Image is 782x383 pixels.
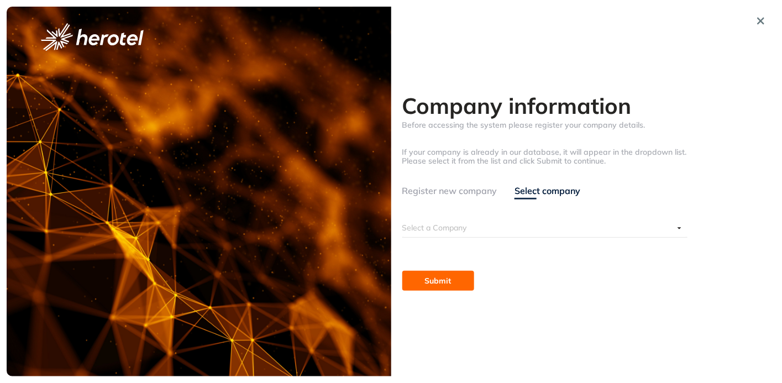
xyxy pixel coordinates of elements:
[7,7,391,376] img: cover image
[402,148,687,166] div: If your company is already in our database, it will appear in the dropdown list. Please select it...
[402,271,474,291] button: Submit
[402,92,687,119] h2: Company information
[23,23,161,51] button: logo
[402,120,645,130] span: Before accessing the system please register your company details.
[425,275,452,287] span: Submit
[41,23,144,51] img: logo
[515,184,581,198] div: Select company
[402,184,497,198] div: Register new company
